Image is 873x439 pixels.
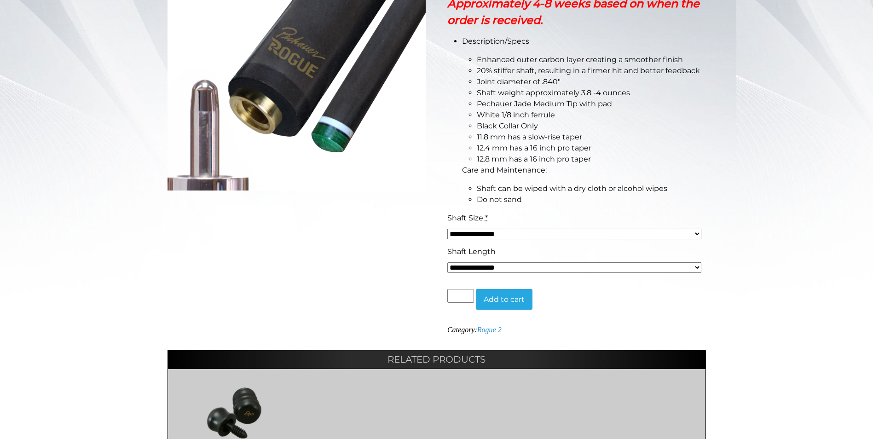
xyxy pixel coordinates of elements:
h2: Related products [168,350,706,369]
span: Care and Maintenance: [462,166,547,174]
span: Do not sand [477,195,522,204]
button: Add to cart [476,289,532,310]
abbr: required [485,214,488,222]
span: Enhanced outer carbon layer creating a smoother finish [477,55,683,64]
span: 11.8 mm has a slow-rise taper [477,133,582,141]
span: 12.4 mm has a 16 inch pro taper [477,144,591,152]
span: Black Collar Only [477,121,538,130]
span: Pechauer Jade Medium Tip with pad [477,99,612,108]
span: Description/Specs [462,37,529,46]
span: White 1/8 inch ferrule [477,110,555,119]
span: Shaft can be wiped with a dry cloth or alcohol wipes [477,184,667,193]
span: Shaft Length [447,247,496,256]
a: Rogue 2 [477,326,502,334]
span: Category: [447,326,502,334]
input: Product quantity [447,289,474,303]
span: Shaft weight approximately 3.8 -4 ounces [477,88,630,97]
span: 20% stiffer shaft, resulting in a firmer hit and better feedback [477,66,700,75]
span: Joint diameter of .840″ [477,77,561,86]
span: Shaft Size [447,214,483,222]
span: 12.8 mm has a 16 inch pro taper [477,155,591,163]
